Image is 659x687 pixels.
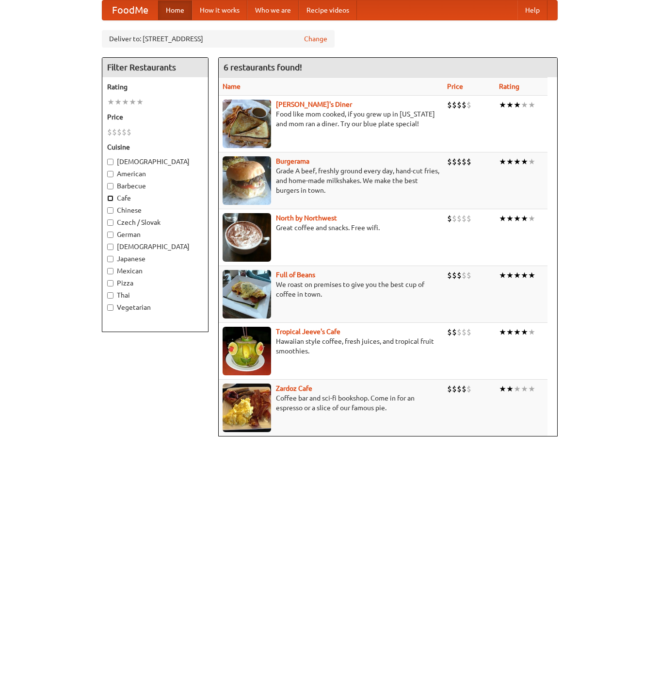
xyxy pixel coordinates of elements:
[107,218,203,227] label: Czech / Slovak
[457,384,462,394] li: $
[102,0,158,20] a: FoodMe
[223,270,271,318] img: beans.jpg
[514,213,521,224] li: ★
[223,166,439,195] p: Grade A beef, freshly ground every day, hand-cut fries, and home-made milkshakes. We make the bes...
[223,223,439,233] p: Great coffee and snacks. Free wifi.
[107,181,203,191] label: Barbecue
[304,34,327,44] a: Change
[466,100,471,110] li: $
[107,242,203,251] label: [DEMOGRAPHIC_DATA]
[506,100,514,110] li: ★
[499,270,506,281] li: ★
[499,327,506,337] li: ★
[462,213,466,224] li: $
[457,327,462,337] li: $
[521,100,528,110] li: ★
[107,268,113,274] input: Mexican
[107,230,203,239] label: German
[499,100,506,110] li: ★
[452,213,457,224] li: $
[127,127,131,137] li: $
[276,101,352,108] b: [PERSON_NAME]'s Diner
[117,127,122,137] li: $
[466,384,471,394] li: $
[107,183,113,189] input: Barbecue
[107,82,203,92] h5: Rating
[136,97,144,107] li: ★
[521,213,528,224] li: ★
[462,384,466,394] li: $
[107,195,113,201] input: Cafe
[223,393,439,413] p: Coffee bar and sci-fi bookshop. Come in for an espresso or a slice of our famous pie.
[466,270,471,281] li: $
[107,207,113,214] input: Chinese
[514,100,521,110] li: ★
[499,384,506,394] li: ★
[158,0,192,20] a: Home
[192,0,247,20] a: How it works
[107,219,113,226] input: Czech / Slovak
[447,100,452,110] li: $
[457,100,462,110] li: $
[107,280,113,286] input: Pizza
[107,232,113,238] input: German
[122,97,129,107] li: ★
[107,142,203,152] h5: Cuisine
[223,213,271,262] img: north.jpg
[276,328,340,335] b: Tropical Jeeve's Cafe
[452,100,457,110] li: $
[102,58,208,77] h4: Filter Restaurants
[276,271,315,279] a: Full of Beans
[521,384,528,394] li: ★
[521,270,528,281] li: ★
[107,127,112,137] li: $
[107,278,203,288] label: Pizza
[107,256,113,262] input: Japanese
[528,384,535,394] li: ★
[517,0,547,20] a: Help
[223,100,271,148] img: sallys.jpg
[247,0,299,20] a: Who we are
[462,156,466,167] li: $
[466,156,471,167] li: $
[223,336,439,356] p: Hawaiian style coffee, fresh juices, and tropical fruit smoothies.
[223,109,439,129] p: Food like mom cooked, if you grew up in [US_STATE] and mom ran a diner. Try our blue plate special!
[506,384,514,394] li: ★
[447,156,452,167] li: $
[107,205,203,215] label: Chinese
[107,171,113,177] input: American
[107,254,203,264] label: Japanese
[114,97,122,107] li: ★
[514,327,521,337] li: ★
[462,100,466,110] li: $
[528,213,535,224] li: ★
[276,385,312,392] a: Zardoz Cafe
[521,327,528,337] li: ★
[514,156,521,167] li: ★
[466,213,471,224] li: $
[499,83,519,90] a: Rating
[107,292,113,299] input: Thai
[107,159,113,165] input: [DEMOGRAPHIC_DATA]
[223,327,271,375] img: jeeves.jpg
[276,214,337,222] b: North by Northwest
[107,169,203,179] label: American
[462,270,466,281] li: $
[447,270,452,281] li: $
[276,157,309,165] a: Burgerama
[223,280,439,299] p: We roast on premises to give you the best cup of coffee in town.
[107,266,203,276] label: Mexican
[462,327,466,337] li: $
[506,270,514,281] li: ★
[223,384,271,432] img: zardoz.jpg
[466,327,471,337] li: $
[521,156,528,167] li: ★
[129,97,136,107] li: ★
[528,100,535,110] li: ★
[107,304,113,311] input: Vegetarian
[107,112,203,122] h5: Price
[112,127,117,137] li: $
